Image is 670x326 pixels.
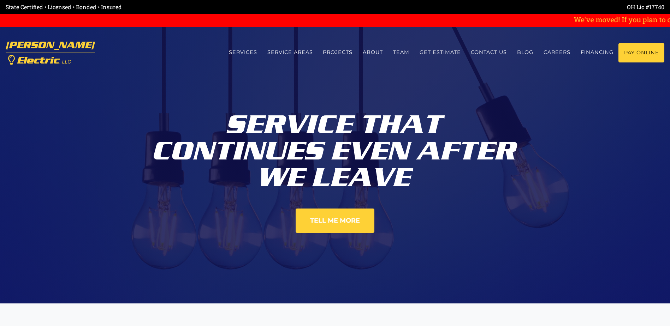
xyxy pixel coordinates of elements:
a: Projects [318,43,358,62]
a: Service Areas [262,43,318,62]
div: State Certified • Licensed • Bonded • Insured [6,3,335,11]
a: Get estimate [414,43,466,62]
a: Services [224,43,262,62]
span: , LLC [59,59,71,65]
a: Careers [539,43,576,62]
a: Blog [512,43,539,62]
a: About [358,43,388,62]
a: Pay Online [618,43,664,62]
a: Financing [575,43,618,62]
a: [PERSON_NAME] Electric, LLC [6,36,95,70]
div: Service That Continues Even After We Leave [139,106,531,191]
div: OH Lic #17740 [335,3,665,11]
a: Tell Me More [296,209,374,233]
a: Team [388,43,415,62]
a: Contact us [466,43,512,62]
